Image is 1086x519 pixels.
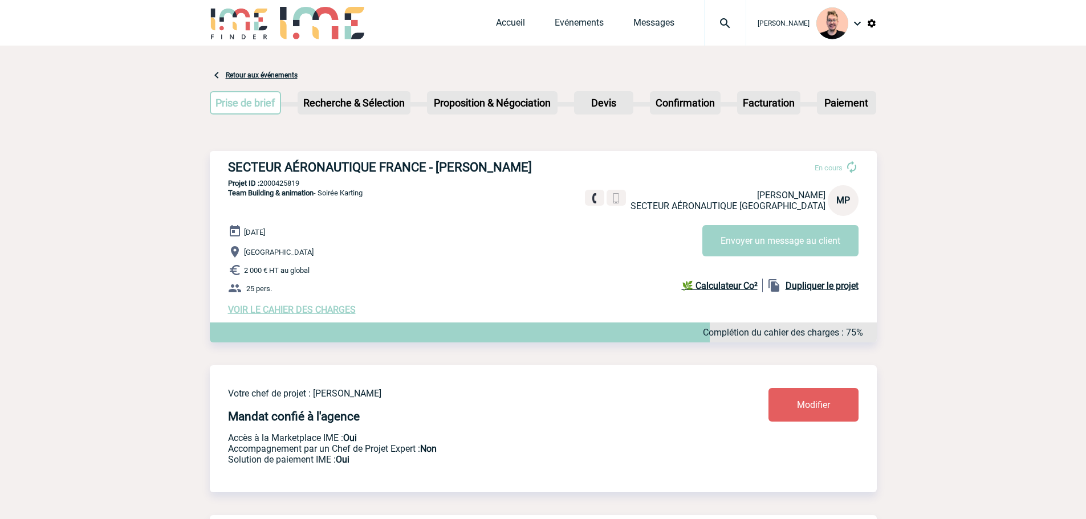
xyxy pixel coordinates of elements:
img: fixe.png [589,193,600,203]
a: Retour aux événements [226,71,298,79]
h3: SECTEUR AÉRONAUTIQUE FRANCE - [PERSON_NAME] [228,160,570,174]
p: Recherche & Sélection [299,92,409,113]
img: 129741-1.png [816,7,848,39]
span: - Soirée Karting [228,189,363,197]
a: Evénements [555,17,604,33]
a: 🌿 Calculateur Co² [682,279,763,292]
b: 🌿 Calculateur Co² [682,280,758,291]
p: Prise de brief [211,92,280,113]
span: 25 pers. [246,284,272,293]
p: Conformité aux process achat client, Prise en charge de la facturation, Mutualisation de plusieur... [228,454,701,465]
b: Projet ID : [228,179,259,187]
p: 2000425819 [210,179,877,187]
h4: Mandat confié à l'agence [228,410,360,423]
span: [PERSON_NAME] [757,190,825,201]
b: Non [420,443,437,454]
span: Team Building & animation [228,189,314,197]
p: Paiement [818,92,875,113]
span: [PERSON_NAME] [758,19,810,27]
span: MP [836,195,850,206]
a: Accueil [496,17,525,33]
span: Modifier [797,399,830,410]
span: [DATE] [244,228,265,236]
img: IME-Finder [210,7,269,39]
span: En cours [815,164,843,172]
p: Devis [575,92,632,113]
b: Oui [336,454,349,465]
b: Oui [343,432,357,443]
a: VOIR LE CAHIER DES CHARGES [228,304,356,315]
img: file_copy-black-24dp.png [767,279,781,292]
span: 2 000 € HT au global [244,266,310,275]
p: Confirmation [651,92,719,113]
span: SECTEUR AÉRONAUTIQUE [GEOGRAPHIC_DATA] [631,201,825,211]
span: [GEOGRAPHIC_DATA] [244,248,314,256]
p: Facturation [738,92,799,113]
p: Prestation payante [228,443,701,454]
a: Messages [633,17,674,33]
b: Dupliquer le projet [786,280,859,291]
p: Votre chef de projet : [PERSON_NAME] [228,388,701,399]
button: Envoyer un message au client [702,225,859,256]
p: Accès à la Marketplace IME : [228,432,701,443]
img: portable.png [611,193,621,203]
p: Proposition & Négociation [428,92,556,113]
